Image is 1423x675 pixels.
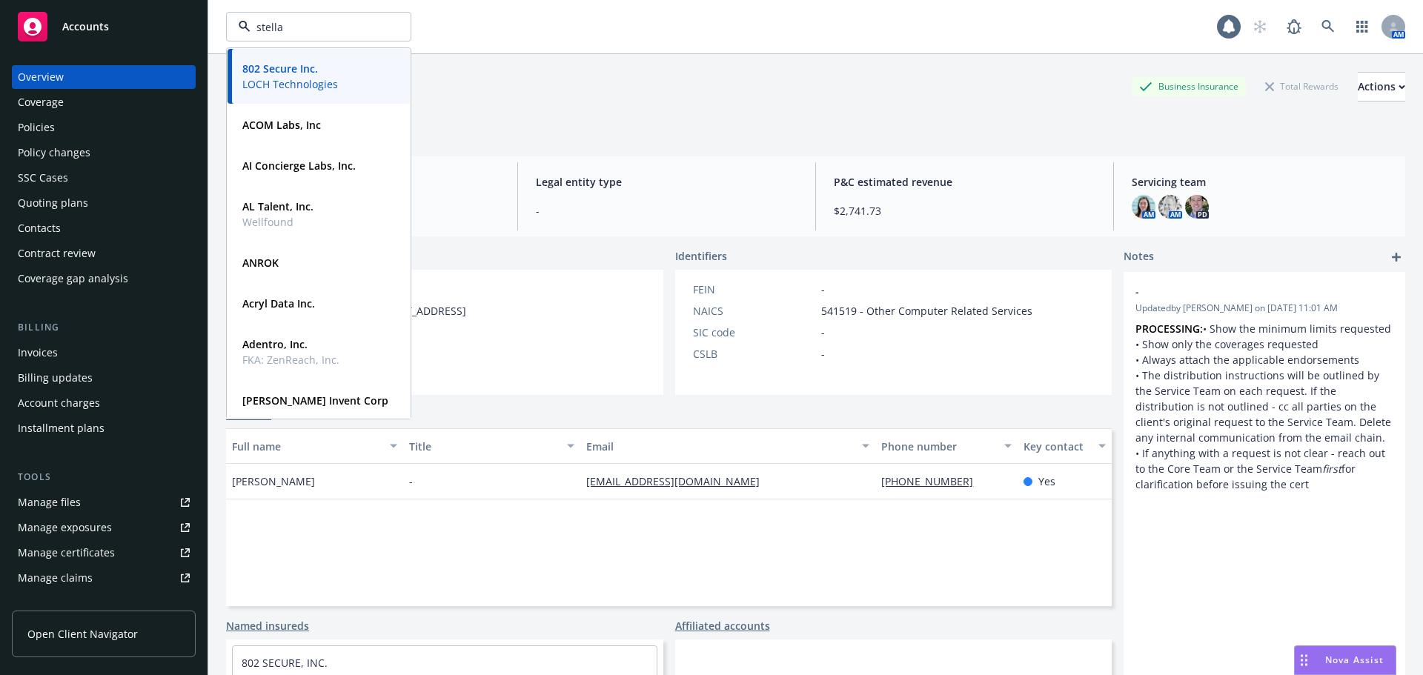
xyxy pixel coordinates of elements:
strong: AI Concierge Labs, Inc. [242,159,356,173]
div: Manage claims [18,566,93,590]
strong: Adentro, Inc. [242,337,308,351]
span: Legal entity type [536,174,797,190]
div: Manage exposures [18,516,112,539]
button: Title [403,428,580,464]
img: photo [1132,195,1155,219]
a: Named insureds [226,618,309,634]
a: Manage BORs [12,591,196,615]
img: photo [1185,195,1209,219]
span: [STREET_ADDRESS] [372,303,466,319]
div: Billing updates [18,366,93,390]
span: LOCH Technologies [242,76,338,92]
div: Actions [1358,73,1405,101]
span: Open Client Navigator [27,626,138,642]
span: $2,741.73 [834,203,1095,219]
div: Title [409,439,558,454]
a: add [1387,248,1405,266]
strong: ACOM Labs, Inc [242,118,321,132]
button: Actions [1358,72,1405,102]
span: - [821,325,825,340]
span: P&C estimated revenue [834,174,1095,190]
strong: ANROK [242,256,279,270]
strong: PROCESSING: [1135,322,1203,336]
a: Accounts [12,6,196,47]
a: SSC Cases [12,166,196,190]
a: Account charges [12,391,196,415]
button: Phone number [875,428,1017,464]
a: Manage claims [12,566,196,590]
div: Installment plans [18,416,105,440]
a: Policy changes [12,141,196,164]
div: Phone number [881,439,995,454]
a: Manage certificates [12,541,196,565]
a: Coverage gap analysis [12,267,196,290]
span: Wellfound [242,214,314,230]
a: Contract review [12,242,196,265]
div: -Updatedby [PERSON_NAME] on [DATE] 11:01 AMPROCESSING:• Show the minimum limits requested • Show ... [1124,272,1405,504]
img: photo [1158,195,1182,219]
div: SIC code [693,325,815,340]
div: Quoting plans [18,191,88,215]
strong: AL Talent, Inc. [242,199,314,213]
span: - [821,282,825,297]
div: Policy changes [18,141,90,164]
span: Nova Assist [1325,654,1384,666]
strong: Acryl Data Inc. [242,296,315,310]
strong: [PERSON_NAME] Invent Corp [242,393,388,408]
div: Business Insurance [1132,77,1246,96]
a: Manage exposures [12,516,196,539]
a: Coverage [12,90,196,114]
a: Switch app [1347,12,1377,41]
a: [EMAIL_ADDRESS][DOMAIN_NAME] [586,474,772,488]
span: - [409,473,413,489]
p: • Show the minimum limits requested • Show only the coverages requested • Always attach the appli... [1135,321,1393,492]
input: Filter by keyword [251,19,381,35]
div: Policies [18,116,55,139]
button: Full name [226,428,403,464]
span: [PERSON_NAME] [232,473,315,489]
div: CSLB [693,346,815,362]
span: Notes [1124,248,1154,266]
div: Manage certificates [18,541,115,565]
div: Manage BORs [18,591,87,615]
div: Tools [12,470,196,485]
span: Yes [1038,473,1055,489]
a: Installment plans [12,416,196,440]
a: [PHONE_NUMBER] [881,474,985,488]
div: Full name [232,439,381,454]
div: Coverage [18,90,64,114]
a: Billing updates [12,366,196,390]
a: Contacts [12,216,196,240]
strong: 802 Secure Inc. [242,61,318,76]
div: Contract review [18,242,96,265]
a: Search [1313,12,1343,41]
a: Overview [12,65,196,89]
div: Account charges [18,391,100,415]
span: - [821,346,825,362]
div: SSC Cases [18,166,68,190]
div: Key contact [1024,439,1089,454]
div: NAICS [693,303,815,319]
div: Invoices [18,341,58,365]
span: Updated by [PERSON_NAME] on [DATE] 11:01 AM [1135,302,1393,315]
a: Start snowing [1245,12,1275,41]
a: Manage files [12,491,196,514]
span: 541519 - Other Computer Related Services [821,303,1032,319]
div: Total Rewards [1258,77,1346,96]
div: Coverage gap analysis [18,267,128,290]
div: Email [586,439,853,454]
div: Manage files [18,491,81,514]
span: Identifiers [675,248,727,264]
button: Email [580,428,875,464]
a: Report a Bug [1279,12,1309,41]
span: Accounts [62,21,109,33]
a: 802 SECURE, INC. [242,656,328,670]
button: Nova Assist [1294,645,1396,675]
span: FKA: ZenReach, Inc. [242,352,339,368]
div: Billing [12,320,196,335]
span: - [1135,284,1355,299]
em: first [1322,462,1341,476]
span: Servicing team [1132,174,1393,190]
a: Affiliated accounts [675,618,770,634]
